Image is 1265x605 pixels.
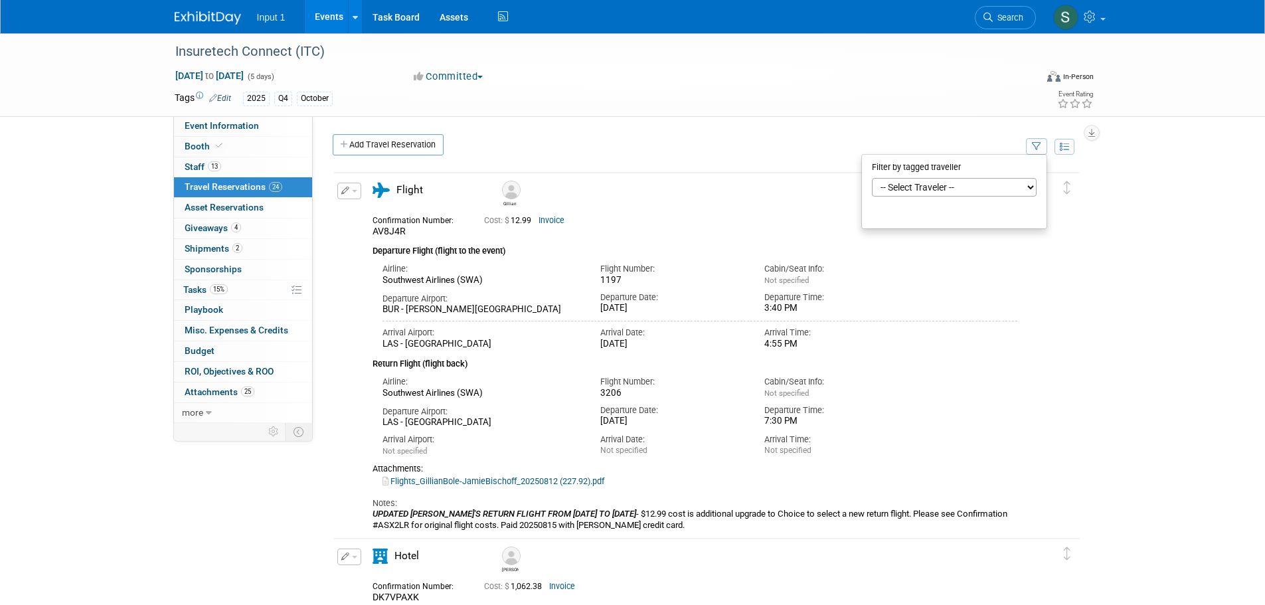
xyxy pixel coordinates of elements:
i: Booth reservation complete [216,142,222,149]
div: 4:55 PM [764,339,908,350]
span: Event Information [185,120,259,131]
div: Not specified [600,446,744,456]
div: 1197 [600,275,744,286]
div: Departure Time: [764,404,908,416]
a: Add Travel Reservation [333,134,444,155]
div: Arrival Date: [600,327,744,339]
div: Cabin/Seat Info: [764,263,908,275]
span: Tasks [183,284,228,295]
div: Departure Date: [600,404,744,416]
div: Notes: [373,497,1018,509]
span: Input 1 [257,12,286,23]
span: more [182,407,203,418]
div: Event Format [958,69,1094,89]
span: Playbook [185,304,223,315]
div: Gillian Bole [502,199,519,207]
div: Q4 [274,92,292,106]
div: October [297,92,333,106]
span: Sponsorships [185,264,242,274]
div: LAS - [GEOGRAPHIC_DATA] [382,417,581,428]
div: Departure Airport: [382,406,581,418]
i: Click and drag to move item [1064,547,1070,561]
div: Departure Date: [600,292,744,303]
a: ROI, Objectives & ROO [174,362,312,382]
a: more [174,403,312,423]
img: Format-Inperson.png [1047,71,1060,82]
span: DK7VPAXK [373,592,419,602]
a: Booth [174,137,312,157]
span: Hotel [394,550,419,562]
div: Departure Flight (flight to the event) [373,238,1018,258]
div: In-Person [1062,72,1094,82]
i: Flight [373,183,390,198]
div: Arrival Time: [764,327,908,339]
a: Edit [209,94,231,103]
span: 4 [231,222,241,232]
span: 12.99 [484,216,537,225]
div: Southwest Airlines (SWA) [382,275,581,286]
td: Toggle Event Tabs [285,423,312,440]
a: Playbook [174,300,312,320]
a: Sponsorships [174,260,312,280]
span: Not specified [382,446,427,456]
i: Hotel [373,549,388,564]
a: Travel Reservations24 [174,177,312,197]
div: Airline: [382,263,581,275]
span: Misc. Expenses & Credits [185,325,288,335]
i: Click and drag to move item [1064,181,1070,195]
div: Flight Number: [600,263,744,275]
div: Not specified [764,446,908,456]
div: Airline: [382,376,581,388]
td: Personalize Event Tab Strip [262,423,286,440]
div: Arrival Airport: [382,327,581,339]
a: Event Information [174,116,312,136]
span: Budget [185,345,214,356]
span: Not specified [764,276,809,285]
span: Giveaways [185,222,241,233]
div: Attachments: [373,464,1018,474]
div: Event Rating [1057,91,1093,98]
span: Search [993,13,1023,23]
div: Return Flight (flight back) [373,350,1018,371]
a: Attachments25 [174,383,312,402]
span: Travel Reservations [185,181,282,192]
span: Cost: $ [484,216,511,225]
a: Search [975,6,1036,29]
a: Shipments2 [174,239,312,259]
button: Committed [409,70,488,84]
span: Asset Reservations [185,202,264,213]
a: Invoice [539,216,564,225]
a: Staff13 [174,157,312,177]
div: Insuretech Connect (ITC) [171,40,1016,64]
div: LAS - [GEOGRAPHIC_DATA] [382,339,581,350]
a: Flights_GillianBole-JamieBischoff_20250812 (227.92).pdf [382,476,604,486]
span: Booth [185,141,225,151]
div: Departure Airport: [382,293,581,305]
div: Confirmation Number: [373,578,464,592]
span: Shipments [185,243,242,254]
div: Jamie Bischoff [499,547,522,572]
span: Attachments [185,387,254,397]
i: Filter by Traveler [1032,143,1041,151]
div: [DATE] [600,416,744,427]
a: Giveaways4 [174,218,312,238]
div: 3:40 PM [764,303,908,314]
div: Cabin/Seat Info: [764,376,908,388]
div: - $12.99 cost is additional upgrade to Choice to select a new return flight. Please see Confirmat... [373,509,1018,531]
div: [DATE] [600,303,744,314]
span: 2 [232,243,242,253]
div: Arrival Airport: [382,434,581,446]
span: ROI, Objectives & ROO [185,366,274,377]
div: Southwest Airlines (SWA) [382,388,581,399]
span: Staff [185,161,221,172]
div: Filter by tagged traveller [872,158,1037,179]
span: to [203,70,216,81]
div: 3206 [600,388,744,399]
img: ExhibitDay [175,11,241,25]
a: Asset Reservations [174,198,312,218]
div: [DATE] [600,339,744,350]
span: 13 [208,161,221,171]
img: Susan Stout [1053,5,1078,30]
img: Gillian Bole [502,181,521,199]
span: Not specified [764,389,809,398]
